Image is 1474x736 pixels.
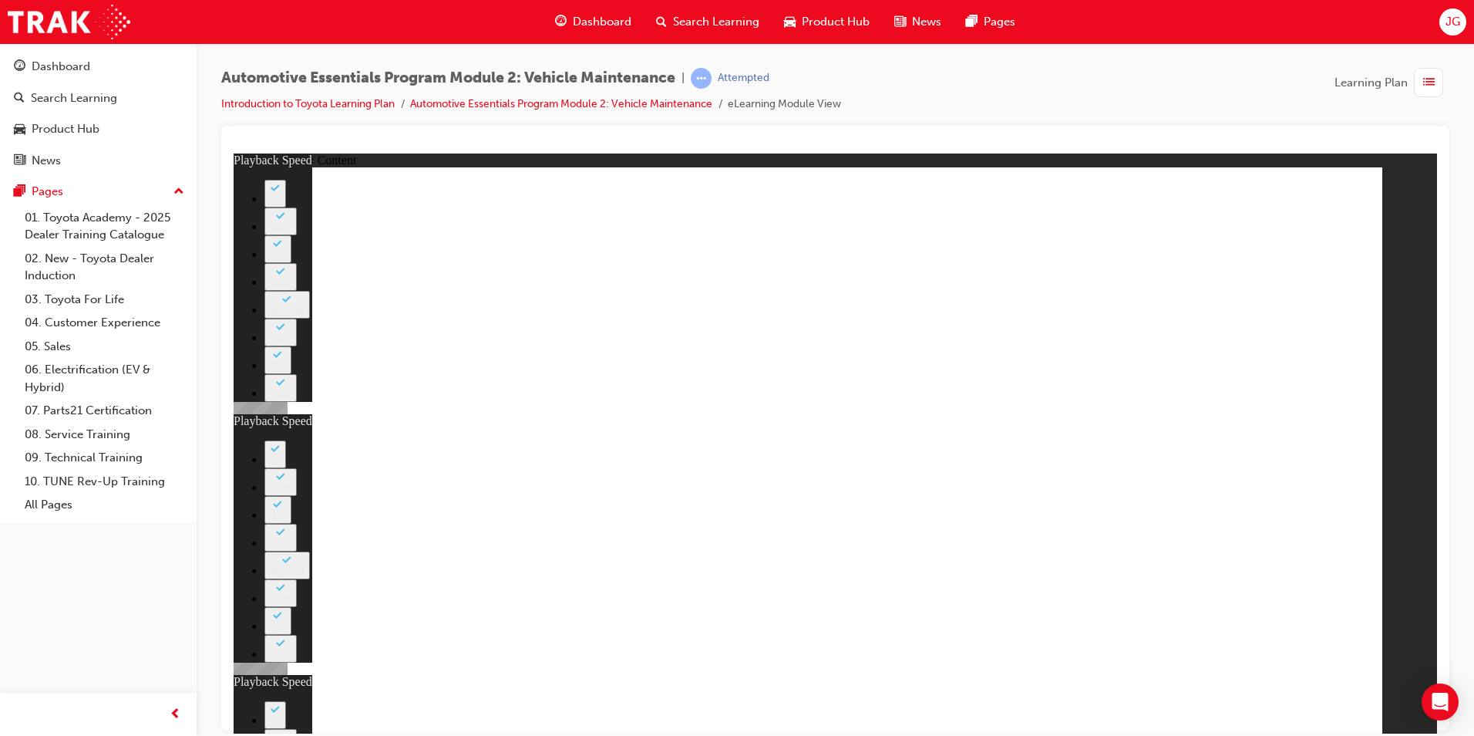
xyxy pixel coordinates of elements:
[6,49,190,177] button: DashboardSearch LearningProduct HubNews
[718,71,769,86] div: Attempted
[8,5,130,39] img: Trak
[6,52,190,81] a: Dashboard
[1334,68,1449,97] button: Learning Plan
[882,6,954,38] a: news-iconNews
[1423,73,1435,93] span: list-icon
[410,97,712,110] a: Automotive Essentials Program Module 2: Vehicle Maintenance
[14,185,25,199] span: pages-icon
[19,311,190,335] a: 04. Customer Experience
[14,154,25,168] span: news-icon
[32,152,61,170] div: News
[573,13,631,31] span: Dashboard
[14,92,25,106] span: search-icon
[681,69,685,87] span: |
[966,12,978,32] span: pages-icon
[32,58,90,76] div: Dashboard
[19,470,190,494] a: 10. TUNE Rev-Up Training
[784,12,796,32] span: car-icon
[19,206,190,247] a: 01. Toyota Academy - 2025 Dealer Training Catalogue
[19,399,190,423] a: 07. Parts21 Certification
[19,247,190,288] a: 02. New - Toyota Dealer Induction
[19,358,190,399] a: 06. Electrification (EV & Hybrid)
[221,69,675,87] span: Automotive Essentials Program Module 2: Vehicle Maintenance
[772,6,882,38] a: car-iconProduct Hub
[6,147,190,175] a: News
[32,183,63,201] div: Pages
[6,177,190,206] button: Pages
[1439,8,1466,35] button: JG
[802,13,870,31] span: Product Hub
[19,423,190,447] a: 08. Service Training
[19,493,190,517] a: All Pages
[543,6,644,38] a: guage-iconDashboard
[644,6,772,38] a: search-iconSearch Learning
[1334,74,1408,92] span: Learning Plan
[912,13,941,31] span: News
[14,60,25,74] span: guage-icon
[691,68,712,89] span: learningRecordVerb_ATTEMPT-icon
[173,182,184,202] span: up-icon
[673,13,759,31] span: Search Learning
[656,12,667,32] span: search-icon
[954,6,1028,38] a: pages-iconPages
[894,12,906,32] span: news-icon
[19,288,190,312] a: 03. Toyota For Life
[14,123,25,137] span: car-icon
[170,705,181,724] span: prev-icon
[32,120,99,138] div: Product Hub
[6,84,190,113] a: Search Learning
[728,96,841,113] li: eLearning Module View
[31,89,117,107] div: Search Learning
[555,12,567,32] span: guage-icon
[984,13,1015,31] span: Pages
[1445,13,1460,31] span: JG
[221,97,395,110] a: Introduction to Toyota Learning Plan
[6,115,190,143] a: Product Hub
[19,335,190,359] a: 05. Sales
[19,446,190,470] a: 09. Technical Training
[1422,684,1459,721] div: Open Intercom Messenger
